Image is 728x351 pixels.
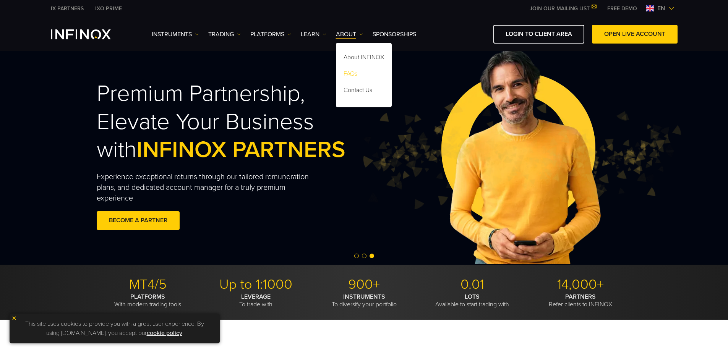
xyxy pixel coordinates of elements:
a: INFINOX MENU [602,5,643,13]
h2: Premium Partnership, Elevate Your Business with [97,80,380,164]
a: Learn [301,30,326,39]
a: Instruments [152,30,199,39]
p: Up to 1:1000 [205,276,307,293]
a: ABOUT [336,30,363,39]
p: To diversify your portfolio [313,293,415,308]
p: 0.01 [421,276,524,293]
a: INFINOX [89,5,128,13]
a: FAQs [336,67,392,83]
a: SPONSORSHIPS [373,30,416,39]
a: OPEN LIVE ACCOUNT [592,25,678,44]
img: yellow close icon [11,315,17,321]
a: JOIN OUR MAILING LIST [524,5,602,12]
strong: PLATFORMS [130,293,165,301]
strong: LOTS [465,293,480,301]
a: About INFINOX [336,50,392,67]
a: Contact Us [336,83,392,100]
p: MT4/5 [97,276,199,293]
p: 14,000+ [529,276,632,293]
p: 900+ [313,276,415,293]
p: Refer clients to INFINOX [529,293,632,308]
strong: PARTNERS [565,293,596,301]
a: BECOME A PARTNER [97,211,180,230]
p: To trade with [205,293,307,308]
a: LOGIN TO CLIENT AREA [493,25,584,44]
a: cookie policy [147,329,182,337]
span: Go to slide 1 [354,254,359,258]
a: INFINOX [45,5,89,13]
p: This site uses cookies to provide you with a great user experience. By using [DOMAIN_NAME], you a... [13,317,216,340]
p: With modern trading tools [97,293,199,308]
a: TRADING [208,30,241,39]
a: PLATFORMS [250,30,291,39]
span: Go to slide 2 [362,254,366,258]
a: INFINOX Logo [51,29,129,39]
span: INFINOX PARTNERS [136,136,345,163]
strong: INSTRUMENTS [343,293,385,301]
span: en [654,4,668,13]
p: Experience exceptional returns through our tailored remuneration plans, and dedicated account man... [97,171,324,204]
span: Go to slide 3 [370,254,374,258]
p: Available to start trading with [421,293,524,308]
strong: LEVERAGE [241,293,271,301]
